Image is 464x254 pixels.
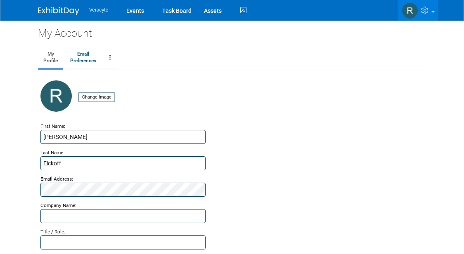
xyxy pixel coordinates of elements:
a: EmailPreferences [65,47,102,68]
a: MyProfile [38,47,63,68]
small: Email Address: [40,176,73,182]
small: Last Name: [40,150,64,155]
small: Title / Role: [40,229,65,235]
span: Veracyte [89,7,108,13]
img: ExhibitDay [38,7,79,15]
small: Company Name: [40,202,76,208]
small: First Name: [40,123,65,129]
img: R.jpg [40,80,72,112]
div: My Account [38,21,426,40]
img: Rhonda Eickoff [402,3,418,19]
